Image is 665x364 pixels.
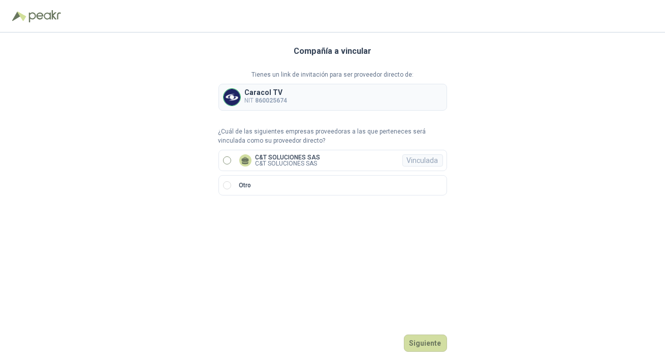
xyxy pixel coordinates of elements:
[245,89,288,96] p: Caracol TV
[224,89,240,106] img: Company Logo
[218,127,447,146] p: ¿Cuál de las siguientes empresas proveedoras a las que perteneces será vinculada como su proveedo...
[256,97,288,104] b: 860025674
[294,45,371,58] h3: Compañía a vincular
[256,160,321,167] p: C&T SOLUCIONES SAS
[12,11,26,21] img: Logo
[402,154,443,167] div: Vinculada
[218,70,447,80] p: Tienes un link de invitación para ser proveedor directo de:
[28,10,61,22] img: Peakr
[245,96,288,106] p: NIT
[404,335,447,352] button: Siguiente
[256,154,321,160] p: C&T SOLUCIONES SAS
[239,181,251,190] p: Otro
